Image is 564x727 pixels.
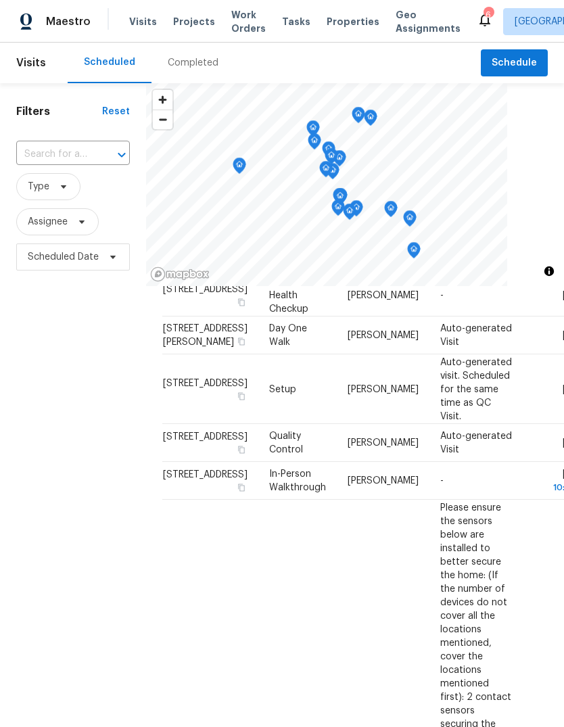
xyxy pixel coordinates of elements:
[348,438,419,448] span: [PERSON_NAME]
[333,189,347,210] div: Map marker
[545,264,553,279] span: Toggle attribution
[484,8,493,22] div: 6
[269,277,308,313] span: Home Health Checkup
[173,15,215,28] span: Projects
[163,378,248,388] span: [STREET_ADDRESS]
[364,110,377,131] div: Map marker
[163,284,248,294] span: [STREET_ADDRESS]
[28,215,68,229] span: Assignee
[333,150,346,171] div: Map marker
[331,200,345,220] div: Map marker
[269,431,303,454] span: Quality Control
[322,141,335,162] div: Map marker
[440,357,512,421] span: Auto-generated visit. Scheduled for the same time as QC Visit.
[440,324,512,347] span: Auto-generated Visit
[308,133,321,154] div: Map marker
[28,250,99,264] span: Scheduled Date
[233,158,246,179] div: Map marker
[235,390,248,402] button: Copy Address
[235,335,248,348] button: Copy Address
[168,56,218,70] div: Completed
[102,105,130,118] div: Reset
[269,324,307,347] span: Day One Walk
[492,55,537,72] span: Schedule
[146,83,507,286] canvas: Map
[348,384,419,394] span: [PERSON_NAME]
[150,266,210,282] a: Mapbox homepage
[333,188,346,209] div: Map marker
[403,210,417,231] div: Map marker
[327,15,379,28] span: Properties
[440,476,444,486] span: -
[231,8,266,35] span: Work Orders
[481,49,548,77] button: Schedule
[28,180,49,193] span: Type
[319,161,333,182] div: Map marker
[282,17,310,26] span: Tasks
[163,324,248,347] span: [STREET_ADDRESS][PERSON_NAME]
[235,444,248,456] button: Copy Address
[269,384,296,394] span: Setup
[348,331,419,340] span: [PERSON_NAME]
[16,105,102,118] h1: Filters
[16,48,46,78] span: Visits
[350,200,363,221] div: Map marker
[235,296,248,308] button: Copy Address
[384,201,398,222] div: Map marker
[440,290,444,300] span: -
[129,15,157,28] span: Visits
[352,107,365,128] div: Map marker
[153,90,172,110] button: Zoom in
[396,8,461,35] span: Geo Assignments
[235,482,248,494] button: Copy Address
[16,144,92,165] input: Search for an address...
[112,145,131,164] button: Open
[84,55,135,69] div: Scheduled
[343,204,356,225] div: Map marker
[163,470,248,479] span: [STREET_ADDRESS]
[348,476,419,486] span: [PERSON_NAME]
[348,290,419,300] span: [PERSON_NAME]
[153,110,172,129] button: Zoom out
[325,148,338,169] div: Map marker
[326,163,339,184] div: Map marker
[407,242,421,263] div: Map marker
[269,469,326,492] span: In-Person Walkthrough
[334,188,348,209] div: Map marker
[306,120,320,141] div: Map marker
[163,432,248,442] span: [STREET_ADDRESS]
[440,431,512,454] span: Auto-generated Visit
[46,15,91,28] span: Maestro
[541,263,557,279] button: Toggle attribution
